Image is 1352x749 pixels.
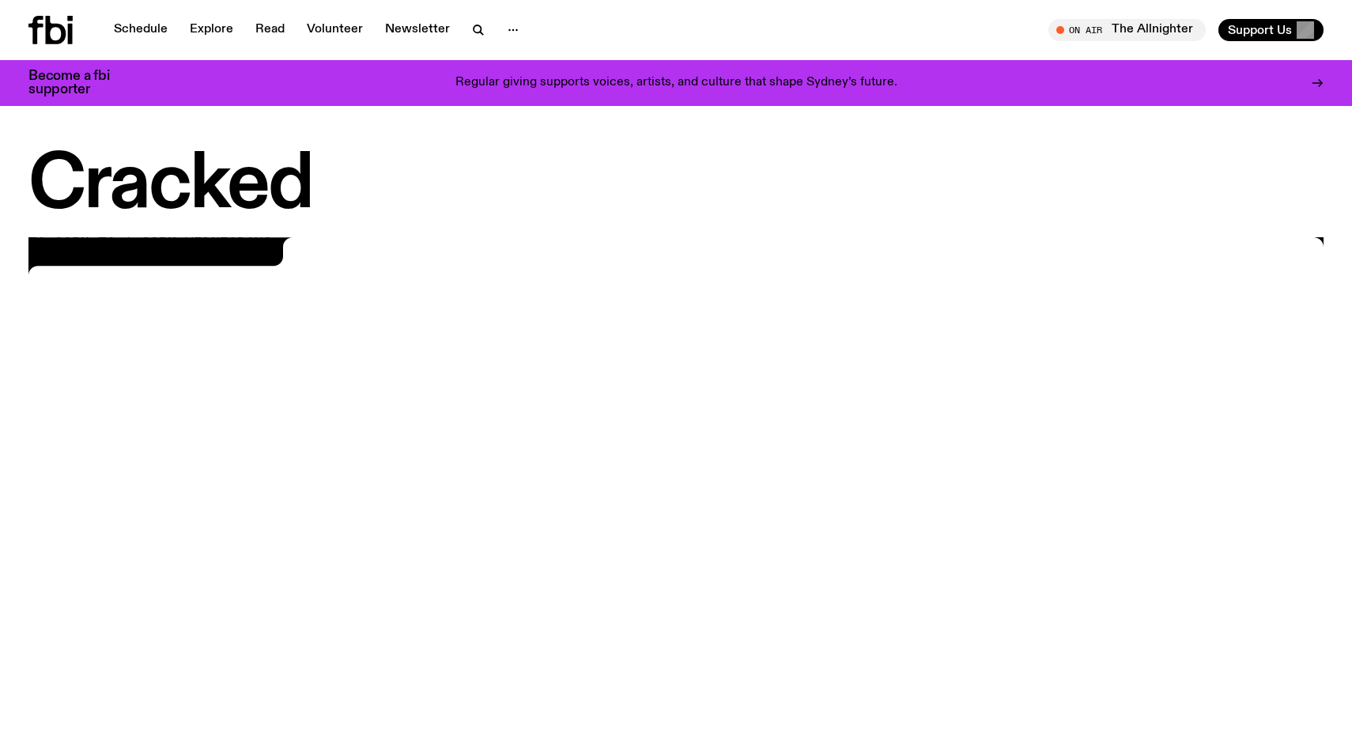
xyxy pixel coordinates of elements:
[180,19,243,41] a: Explore
[1228,23,1292,37] span: Support Us
[246,19,294,41] a: Read
[104,19,177,41] a: Schedule
[376,19,459,41] a: Newsletter
[28,150,1324,221] h1: Cracked
[455,76,897,90] p: Regular giving supports voices, artists, and culture that shape Sydney’s future.
[28,70,130,96] h3: Become a fbi supporter
[297,19,372,41] a: Volunteer
[1218,19,1324,41] button: Support Us
[1048,19,1206,41] button: On AirThe Allnighter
